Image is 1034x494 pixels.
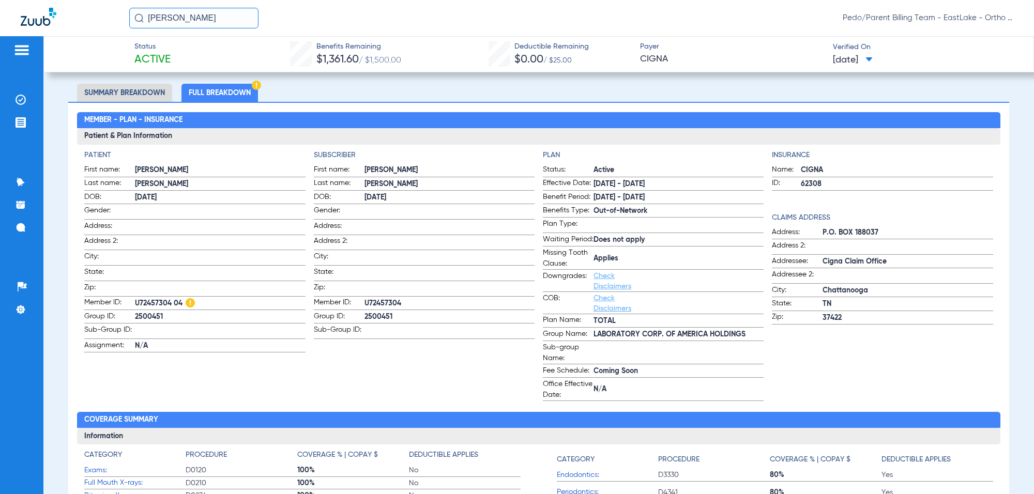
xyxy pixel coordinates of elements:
a: Check Disclaimers [594,295,631,312]
span: D0210 [186,478,297,488]
span: 2500451 [364,312,535,322]
h4: Procedure [658,454,700,465]
span: Waiting Period: [543,234,594,246]
span: 80% [770,470,881,480]
h3: Information [77,428,1000,444]
span: Assignment: [84,340,135,352]
span: Gender: [84,205,135,219]
span: Downgrades: [543,271,594,291]
span: Address: [314,221,364,235]
img: hamburger-icon [13,44,30,56]
span: Address: [84,221,135,235]
span: Sub-Group ID: [314,325,364,338]
span: U72457304 [364,298,535,309]
span: Name: [772,164,801,177]
span: Zip: [314,282,364,296]
span: Plan Name: [543,315,594,327]
span: State: [314,267,364,281]
span: Verified On [833,42,1017,53]
span: Chattanooga [823,285,993,296]
span: TN [823,299,993,310]
span: N/A [135,341,305,351]
span: Fee Schedule: [543,365,594,378]
app-breakdown-title: Insurance [772,150,993,161]
span: / $1,500.00 [359,56,401,65]
h4: Category [84,450,122,460]
span: Status: [543,164,594,177]
span: Missing Tooth Clause: [543,248,594,269]
span: $0.00 [514,54,543,65]
span: Plan Type: [543,219,594,233]
span: [PERSON_NAME] [135,165,305,176]
li: Full Breakdown [181,84,258,102]
span: 62308 [801,179,993,190]
span: [DATE] - [DATE] [594,192,764,203]
span: Does not apply [594,235,764,245]
span: Pedo/Parent Billing Team - EastLake - Ortho | The Super Dentists [843,13,1013,23]
app-breakdown-title: Plan [543,150,764,161]
span: Sub-Group ID: [84,325,135,338]
h4: Category [557,454,595,465]
span: First name: [314,164,364,177]
span: DOB: [314,192,364,204]
iframe: Chat Widget [982,444,1034,494]
span: Benefits Type: [543,205,594,218]
app-breakdown-title: Coverage % | Copay $ [770,450,881,469]
span: CIGNA [640,53,824,66]
span: Effective Date: [543,178,594,190]
h4: Subscriber [314,150,535,161]
span: Zip: [772,312,823,324]
app-breakdown-title: Deductible Applies [881,450,993,469]
span: City: [84,251,135,265]
span: Benefit Period: [543,192,594,204]
span: 100% [297,478,409,488]
span: Address 2: [84,236,135,250]
span: Exams: [84,465,186,476]
li: Summary Breakdown [77,84,172,102]
span: City: [772,285,823,297]
span: Benefits Remaining [316,41,401,52]
span: / $25.00 [543,57,572,64]
h2: Member - Plan - Insurance [77,112,1000,129]
span: 2500451 [135,312,305,322]
app-breakdown-title: Coverage % | Copay $ [297,450,409,464]
h3: Patient & Plan Information [77,128,1000,145]
span: ID: [772,178,801,190]
h4: Procedure [186,450,227,460]
h4: Coverage % | Copay $ [770,454,850,465]
span: Sub-group Name: [543,342,594,364]
h4: Deductible Applies [881,454,951,465]
img: Hazard [186,298,195,307]
span: CIGNA [801,165,993,176]
span: 100% [297,465,409,475]
input: Search for patients [129,8,258,28]
span: DOB: [84,192,135,204]
span: Office Effective Date: [543,379,594,400]
span: Address 2: [772,240,823,254]
span: U72457304 04 [135,298,305,309]
h4: Claims Address [772,212,993,223]
span: Address 2: [314,236,364,250]
h4: Patient [84,150,305,161]
img: Hazard [252,81,261,90]
span: Group ID: [84,311,135,323]
img: Zuub Logo [21,8,56,26]
span: Active [594,165,764,176]
span: Yes [881,470,993,480]
span: Deductible Remaining [514,41,589,52]
span: Payer [640,41,824,52]
span: COB: [543,293,594,314]
span: Full Mouth X-rays: [84,477,186,488]
span: D3330 [658,470,770,480]
span: Last name: [84,178,135,190]
span: First name: [84,164,135,177]
app-breakdown-title: Procedure [658,450,770,469]
span: [DATE] - [DATE] [594,179,764,190]
span: [PERSON_NAME] [364,165,535,176]
app-breakdown-title: Category [557,450,658,469]
span: Last name: [314,178,364,190]
span: Endodontics: [557,470,658,481]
